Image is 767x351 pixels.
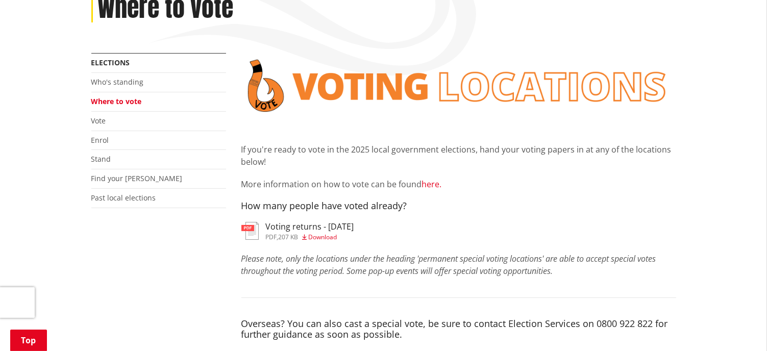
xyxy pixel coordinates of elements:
[91,116,106,126] a: Vote
[91,154,111,164] a: Stand
[91,135,109,145] a: Enrol
[241,143,676,168] p: If you're ready to vote in the 2025 local government elections, hand your voting papers in at any...
[91,193,156,203] a: Past local elections
[241,253,656,277] em: Please note, only the locations under the heading 'permanent special voting locations' are able t...
[309,233,337,241] span: Download
[422,179,442,190] a: here.
[266,234,354,240] div: ,
[241,222,259,240] img: document-pdf.svg
[266,222,354,232] h3: Voting returns - [DATE]
[241,200,676,212] h4: How many people have voted already?
[10,330,47,351] a: Top
[266,233,277,241] span: pdf
[279,233,299,241] span: 207 KB
[91,96,142,106] a: Where to vote
[720,308,757,345] iframe: Messenger Launcher
[241,318,676,340] h4: Overseas? You can also cast a special vote, be sure to contact Election Services on 0800 922 822 ...
[91,77,144,87] a: Who's standing
[241,222,354,240] a: Voting returns - [DATE] pdf,207 KB Download
[241,53,676,118] img: voting locations banner
[91,58,130,67] a: Elections
[91,173,183,183] a: Find your [PERSON_NAME]
[241,178,676,190] p: More information on how to vote can be found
